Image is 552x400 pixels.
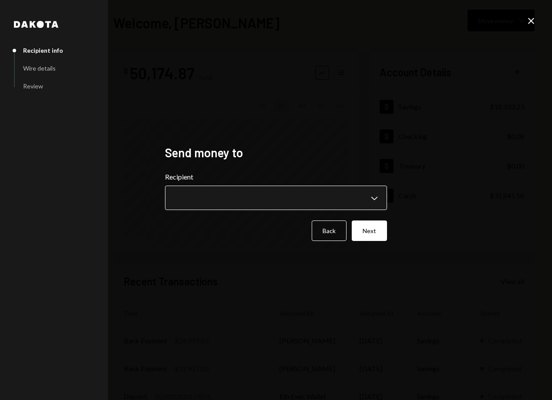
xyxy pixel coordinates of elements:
div: Recipient info [23,47,63,54]
div: Review [23,82,43,90]
button: Back [312,220,347,241]
h2: Send money to [165,144,387,161]
label: Recipient [165,172,387,182]
button: Recipient [165,186,387,210]
div: Wire details [23,64,56,72]
button: Next [352,220,387,241]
